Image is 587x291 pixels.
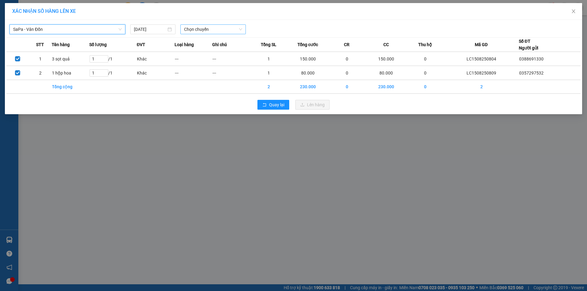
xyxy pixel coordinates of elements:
td: 2 [444,80,519,94]
strong: 024 3236 3236 - [3,23,61,34]
td: 150.000 [366,52,407,66]
button: Close [565,3,582,20]
td: --- [175,52,212,66]
span: Số lượng [89,41,107,48]
td: 0 [407,66,444,80]
td: 80.000 [366,66,407,80]
td: 2 [29,66,52,80]
span: Mã GD [475,41,488,48]
td: 2 [250,80,287,94]
span: CR [344,41,349,48]
button: uploadLên hàng [295,100,330,110]
td: 80.000 [287,66,328,80]
span: Quay lại [269,101,284,108]
td: 3 sọt quả [52,52,89,66]
span: Tổng SL [261,41,276,48]
span: Loại hàng [175,41,194,48]
span: 0357297532 [519,71,544,75]
td: --- [212,52,250,66]
td: LC1508250804 [444,52,519,66]
td: --- [212,66,250,80]
span: STT [36,41,44,48]
strong: Công ty TNHH Phúc Xuyên [6,3,57,16]
td: 0 [328,52,366,66]
td: 1 hộp hoa [52,66,89,80]
input: 15/08/2025 [134,26,166,33]
div: Số ĐT Người gửi [519,38,538,51]
span: Ghi chú [212,41,227,48]
span: Tên hàng [52,41,70,48]
span: rollback [262,103,267,107]
td: 0 [407,52,444,66]
td: / 1 [89,66,137,80]
td: 1 [250,66,287,80]
td: Tổng cộng [52,80,89,94]
td: Khác [137,52,174,66]
span: Gửi hàng Hạ Long: Hotline: [6,41,59,57]
td: 230.000 [287,80,328,94]
span: Thu hộ [418,41,432,48]
span: ĐVT [137,41,145,48]
td: Khác [137,66,174,80]
td: / 1 [89,52,137,66]
span: close [571,9,576,14]
td: 0 [328,80,366,94]
span: SaPa - Vân Đồn [13,25,122,34]
td: 0 [328,66,366,80]
span: Chọn chuyến [184,25,242,34]
span: XÁC NHẬN SỐ HÀNG LÊN XE [12,8,76,14]
strong: 0888 827 827 - 0848 827 827 [13,29,61,39]
td: 150.000 [287,52,328,66]
span: 0388691330 [519,56,544,61]
td: 1 [250,52,287,66]
td: 1 [29,52,52,66]
span: Tổng cước [297,41,318,48]
td: 230.000 [366,80,407,94]
button: rollbackQuay lại [257,100,289,110]
td: 0 [407,80,444,94]
td: LC1508250809 [444,66,519,80]
td: --- [175,66,212,80]
span: Gửi hàng [GEOGRAPHIC_DATA]: Hotline: [3,18,61,39]
span: CC [383,41,389,48]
